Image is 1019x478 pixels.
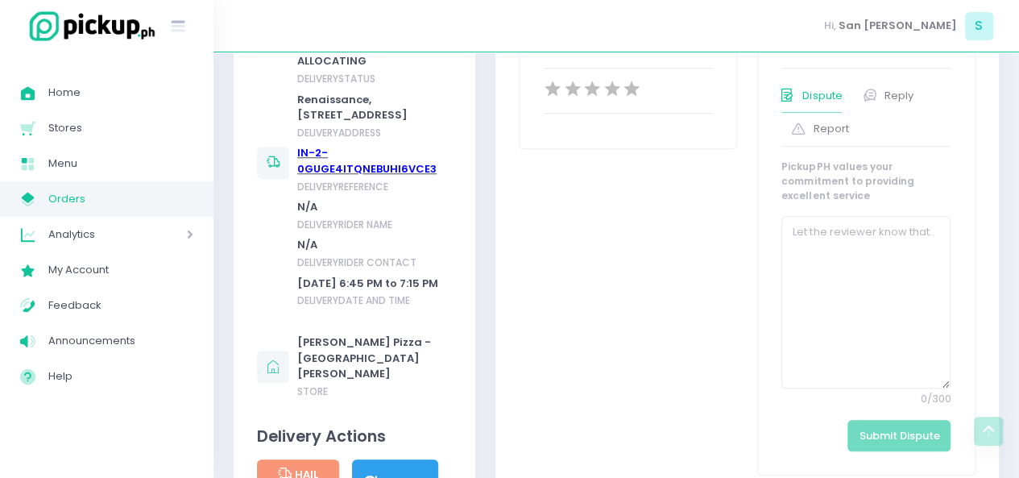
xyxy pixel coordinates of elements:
[297,126,381,139] span: delivery address
[257,425,451,448] div: Delivery Actions
[48,366,193,387] span: Help
[824,18,836,34] span: Hi,
[297,276,446,292] div: [DATE] 6:45 PM to 7:15 PM
[48,189,193,210] span: Orders
[297,92,446,123] div: Renaissance, [STREET_ADDRESS]
[297,145,437,177] a: IN-2-0GUGE4ITQNEBUHI6VCE3
[48,118,193,139] span: Stores
[297,53,446,69] div: ALLOCATING
[781,160,951,203] div: PickupPH values your commitment to providing excellent service
[48,295,193,316] span: Feedback
[48,82,193,103] span: Home
[48,260,193,281] span: My Account
[48,330,193,351] span: Announcements
[847,420,951,451] button: Submit Dispute
[297,199,446,215] div: N/A
[297,335,446,382] div: [PERSON_NAME] Pizza - [GEOGRAPHIC_DATA][PERSON_NAME]
[297,72,375,85] span: delivery status
[48,224,141,245] span: Analytics
[813,121,848,137] span: Report
[48,153,193,174] span: Menu
[20,9,157,44] img: logo
[297,293,410,307] span: Delivery date and time
[297,218,392,231] span: delivery rider name
[781,391,951,407] span: 0 / 300
[802,88,842,104] span: Dispute
[965,12,993,40] span: S
[297,237,446,253] div: N/A
[839,18,957,34] span: San [PERSON_NAME]
[297,256,416,269] span: delivery rider contact
[297,384,328,398] span: store
[297,180,388,193] span: delivery reference
[884,88,913,104] span: Reply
